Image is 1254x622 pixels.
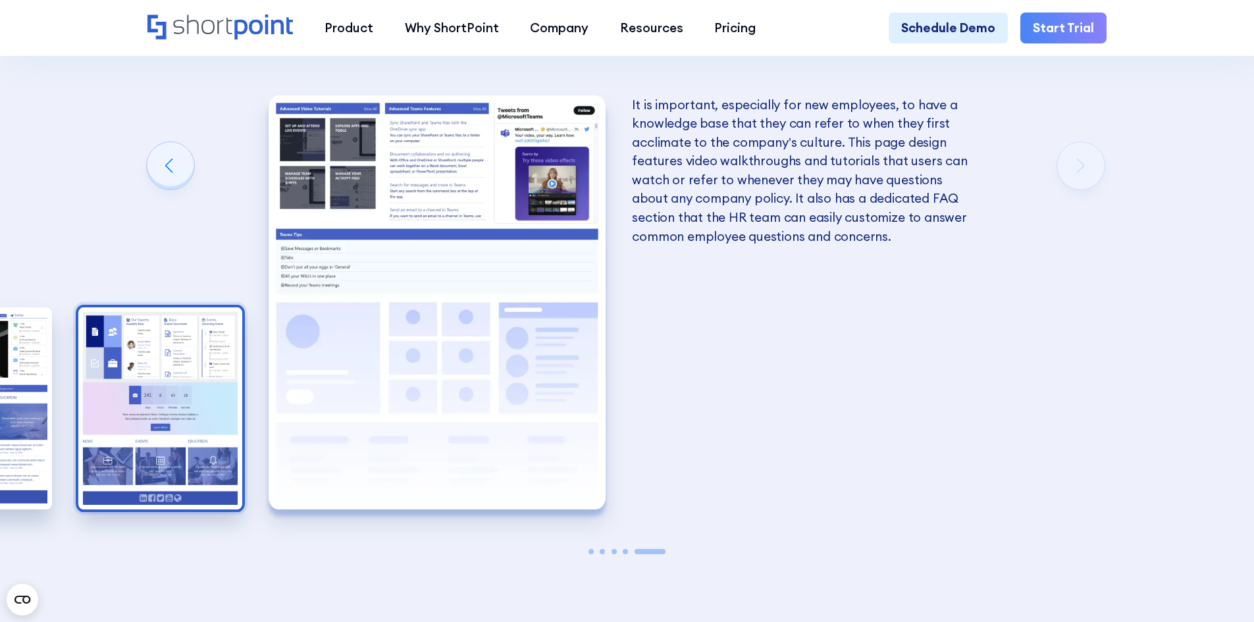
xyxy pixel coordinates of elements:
p: It is important, especially for new employees, to have a knowledge base that they can refer to wh... [632,95,969,246]
button: Open CMP widget [7,584,38,615]
div: 4 / 5 [78,307,243,509]
iframe: Chat Widget [1188,559,1254,622]
a: Company [514,13,604,44]
a: Resources [604,13,699,44]
span: Go to slide 5 [635,549,666,554]
img: HR SharePoint site example for documents [78,307,243,509]
img: Internal SharePoint site example for knowledge base [269,95,606,509]
div: Company [530,18,588,38]
div: Why ShortPoint [405,18,499,38]
span: Go to slide 3 [612,549,617,554]
a: Why ShortPoint [389,13,515,44]
a: Product [309,13,389,44]
div: 5 / 5 [269,95,606,509]
span: Go to slide 1 [588,549,594,554]
a: Home [147,14,293,41]
div: Pricing [714,18,756,38]
span: Go to slide 4 [623,549,628,554]
div: Resources [620,18,683,38]
a: Start Trial [1020,13,1107,44]
a: Pricing [699,13,772,44]
div: Previous slide [147,142,194,190]
a: Schedule Demo [889,13,1008,44]
span: Go to slide 2 [600,549,605,554]
div: Product [325,18,373,38]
